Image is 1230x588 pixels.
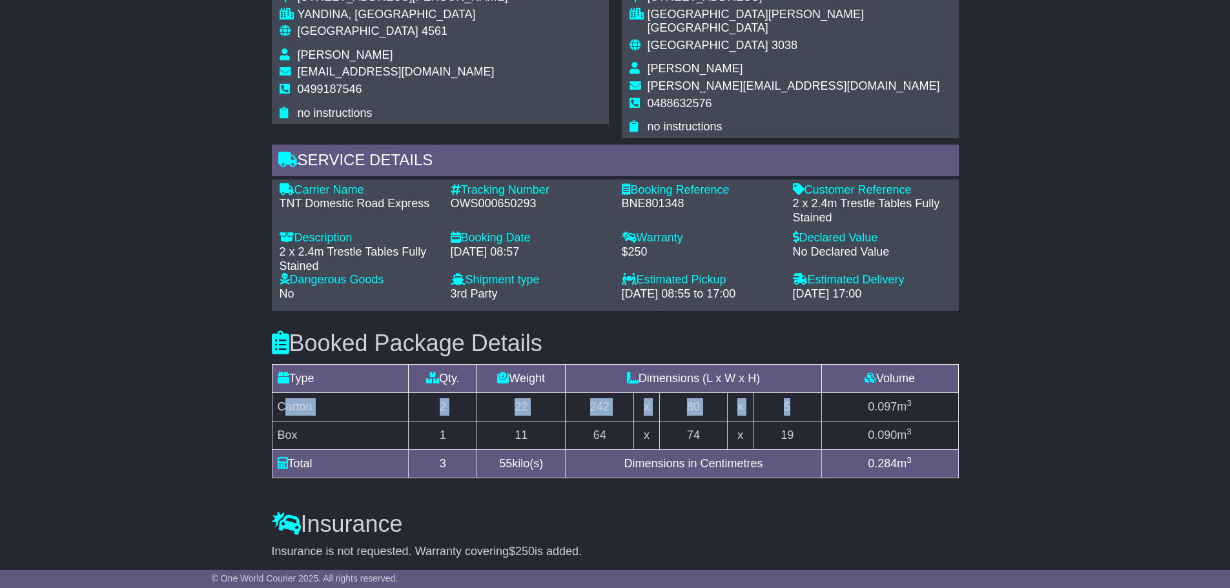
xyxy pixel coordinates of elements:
span: 0.284 [868,457,897,470]
span: 0.097 [868,400,897,413]
td: x [728,392,753,421]
span: [PERSON_NAME] [648,62,743,75]
td: Weight [477,364,566,392]
span: [PERSON_NAME] [298,48,393,61]
td: Type [272,364,409,392]
div: 2 x 2.4m Trestle Tables Fully Stained [793,197,951,225]
td: 5 [753,392,821,421]
span: [GEOGRAPHIC_DATA] [298,25,418,37]
div: $250 [622,245,780,259]
span: 0488632576 [648,97,712,110]
td: m [821,392,958,421]
sup: 3 [907,398,912,408]
div: Estimated Pickup [622,273,780,287]
span: [EMAIL_ADDRESS][DOMAIN_NAME] [298,65,495,78]
td: Dimensions (L x W x H) [566,364,821,392]
td: x [634,421,659,449]
td: Box [272,421,409,449]
td: kilo(s) [477,449,566,478]
td: 64 [566,421,634,449]
div: [DATE] 17:00 [793,287,951,301]
td: 1 [409,421,477,449]
td: 80 [659,392,728,421]
span: [PERSON_NAME][EMAIL_ADDRESS][DOMAIN_NAME] [648,79,940,92]
div: Declared Value [793,231,951,245]
span: [GEOGRAPHIC_DATA] [648,39,768,52]
td: x [634,392,659,421]
td: m [821,421,958,449]
div: Booking Date [451,231,609,245]
td: 242 [566,392,634,421]
td: 2 [409,392,477,421]
span: 4561 [422,25,447,37]
td: 11 [477,421,566,449]
div: Tracking Number [451,183,609,198]
td: Volume [821,364,958,392]
div: [DATE] 08:57 [451,245,609,259]
span: no instructions [648,120,723,133]
span: 3rd Party [451,287,498,300]
div: Insurance is not requested. Warranty covering is added. [272,545,959,559]
td: Qty. [409,364,477,392]
span: no instructions [298,106,373,119]
h3: Insurance [272,511,959,537]
span: $250 [509,545,535,558]
div: [DATE] 08:55 to 17:00 [622,287,780,301]
span: 0.090 [868,429,897,441]
div: Customer Reference [793,183,951,198]
td: 22 [477,392,566,421]
div: Description [280,231,438,245]
span: 3038 [772,39,797,52]
div: No Declared Value [793,245,951,259]
div: YANDINA, [GEOGRAPHIC_DATA] [298,8,508,22]
div: OWS000650293 [451,197,609,211]
div: Shipment type [451,273,609,287]
div: [GEOGRAPHIC_DATA][PERSON_NAME][GEOGRAPHIC_DATA] [648,8,951,35]
td: Dimensions in Centimetres [566,449,821,478]
div: Carrier Name [280,183,438,198]
span: 55 [499,457,512,470]
td: x [728,421,753,449]
span: © One World Courier 2025. All rights reserved. [212,573,398,583]
sup: 3 [907,427,912,436]
td: Total [272,449,409,478]
td: m [821,449,958,478]
h3: Booked Package Details [272,330,959,356]
div: Warranty [622,231,780,245]
div: TNT Domestic Road Express [280,197,438,211]
sup: 3 [907,455,912,465]
span: No [280,287,294,300]
div: 2 x 2.4m Trestle Tables Fully Stained [280,245,438,273]
td: 19 [753,421,821,449]
td: 3 [409,449,477,478]
div: Estimated Delivery [793,273,951,287]
span: 0499187546 [298,83,362,96]
td: Carton [272,392,409,421]
div: Service Details [272,145,959,179]
div: Dangerous Goods [280,273,438,287]
div: BNE801348 [622,197,780,211]
div: Booking Reference [622,183,780,198]
td: 74 [659,421,728,449]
